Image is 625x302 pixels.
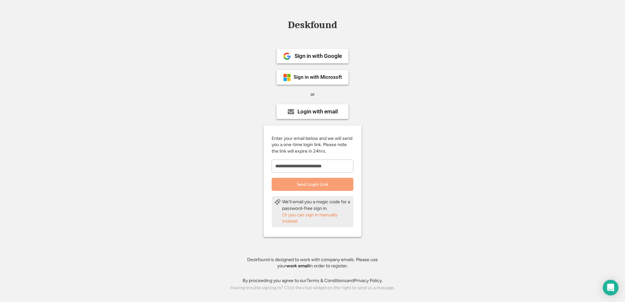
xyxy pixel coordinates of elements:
button: Send Login Link [272,178,353,191]
img: 1024px-Google__G__Logo.svg.png [283,52,291,60]
a: Privacy Policy. [354,278,383,283]
div: Open Intercom Messenger [603,280,618,295]
div: Deskfound is designed to work with company emails. Please use your in order to register. [239,257,386,269]
div: Enter your email below and we will send you a one-time login link. Please note the link will expi... [272,135,353,155]
div: Deskfound [285,20,340,30]
div: By proceeding you agree to our and [243,277,383,284]
div: Sign in with Google [295,53,342,59]
div: or [311,91,315,98]
div: We'll email you a magic code for a password-free sign in. [282,199,351,211]
div: Sign in with Microsoft [294,75,342,80]
div: Or you can sign in manually instead. [282,212,351,225]
img: ms-symbollockup_mssymbol_19.png [283,74,291,81]
div: Login with email [297,109,338,114]
strong: work email [286,263,309,269]
a: Terms & Conditions [307,278,346,283]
